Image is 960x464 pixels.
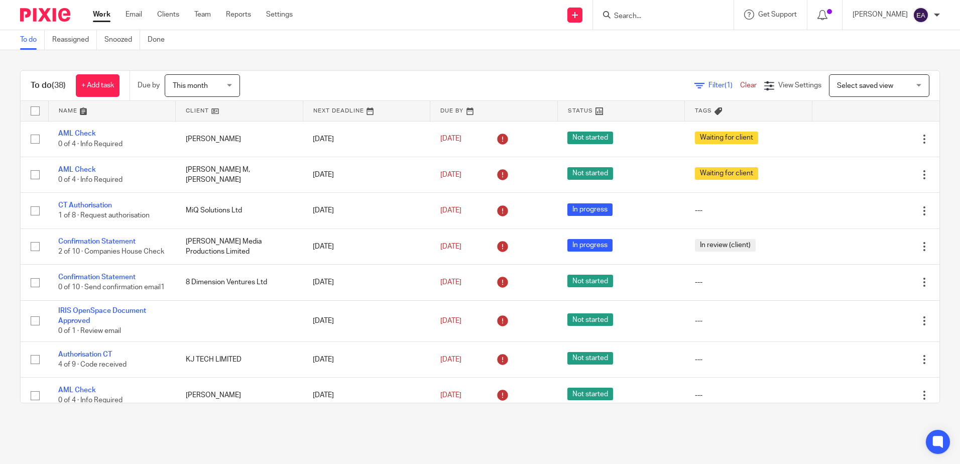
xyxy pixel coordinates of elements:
span: Not started [567,132,613,144]
span: [DATE] [440,136,461,143]
a: IRIS OpenSpace Document Approved [58,307,146,324]
span: Not started [567,313,613,326]
h1: To do [31,80,66,91]
td: [PERSON_NAME] [176,378,303,413]
span: Not started [567,275,613,287]
span: Waiting for client [695,132,758,144]
span: Waiting for client [695,167,758,180]
a: Snoozed [104,30,140,50]
span: Not started [567,388,613,400]
td: [DATE] [303,121,430,157]
a: To do [20,30,45,50]
td: [DATE] [303,157,430,192]
span: Tags [695,108,712,113]
span: [DATE] [440,207,461,214]
span: (38) [52,81,66,89]
td: 8 Dimension Ventures Ltd [176,265,303,300]
td: KJ TECH LIMITED [176,341,303,377]
a: Reassigned [52,30,97,50]
td: [DATE] [303,341,430,377]
a: Confirmation Statement [58,238,136,245]
span: [DATE] [440,392,461,399]
span: 2 of 10 · Companies House Check [58,248,164,255]
td: [DATE] [303,300,430,341]
img: svg%3E [913,7,929,23]
span: 0 of 10 · Send confirmation email1 [58,284,165,291]
div: --- [695,390,802,400]
td: [PERSON_NAME] [176,121,303,157]
a: Work [93,10,110,20]
span: 0 of 1 · Review email [58,328,121,335]
a: Clear [740,82,757,89]
span: 4 of 9 · Code received [58,361,127,368]
td: [DATE] [303,228,430,264]
a: Clients [157,10,179,20]
span: In progress [567,203,613,216]
span: Get Support [758,11,797,18]
a: Confirmation Statement [58,274,136,281]
a: Authorisation CT [58,351,112,358]
td: [DATE] [303,193,430,228]
input: Search [613,12,703,21]
span: Not started [567,167,613,180]
span: [DATE] [440,243,461,250]
p: [PERSON_NAME] [853,10,908,20]
div: --- [695,205,802,215]
span: (1) [725,82,733,89]
span: Select saved view [837,82,893,89]
span: 0 of 4 · Info Required [58,397,123,404]
div: --- [695,355,802,365]
span: 1 of 8 · Request authorisation [58,212,150,219]
a: + Add task [76,74,119,97]
a: Reports [226,10,251,20]
td: MiQ Solutions Ltd [176,193,303,228]
a: AML Check [58,130,96,137]
td: [DATE] [303,378,430,413]
a: Done [148,30,172,50]
span: View Settings [778,82,821,89]
span: Not started [567,352,613,365]
td: [PERSON_NAME] Media Productions Limited [176,228,303,264]
a: Settings [266,10,293,20]
p: Due by [138,80,160,90]
div: --- [695,277,802,287]
td: [DATE] [303,265,430,300]
img: Pixie [20,8,70,22]
span: Filter [708,82,740,89]
div: --- [695,316,802,326]
span: [DATE] [440,356,461,363]
span: [DATE] [440,317,461,324]
span: In review (client) [695,239,756,252]
span: [DATE] [440,171,461,178]
a: AML Check [58,387,96,394]
span: This month [173,82,208,89]
td: [PERSON_NAME] M, [PERSON_NAME] [176,157,303,192]
span: 0 of 4 · Info Required [58,176,123,183]
span: In progress [567,239,613,252]
span: 0 of 4 · Info Required [58,141,123,148]
a: Email [126,10,142,20]
a: CT Authorisation [58,202,112,209]
a: Team [194,10,211,20]
span: [DATE] [440,279,461,286]
a: AML Check [58,166,96,173]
